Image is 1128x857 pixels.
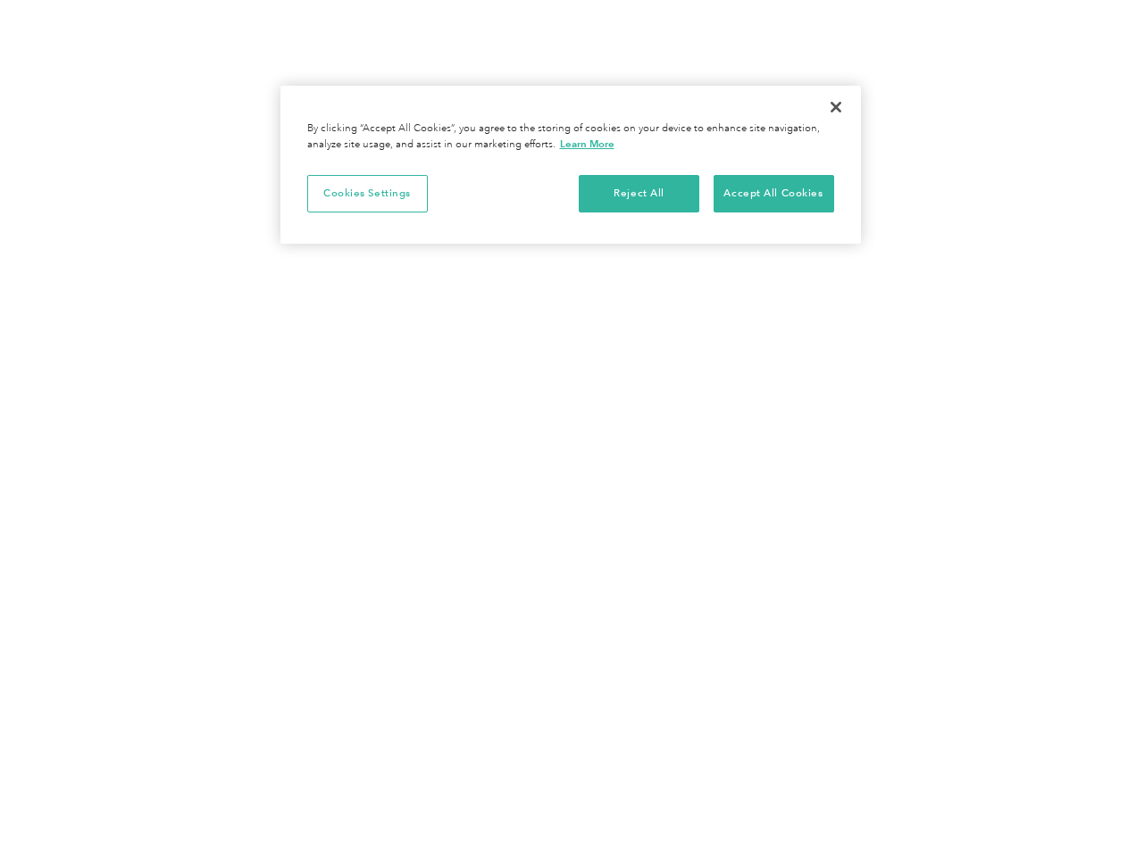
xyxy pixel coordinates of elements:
button: Cookies Settings [307,175,428,212]
a: More information about your privacy, opens in a new tab [560,137,614,150]
div: Privacy [280,86,861,244]
button: Close [816,87,856,127]
div: By clicking “Accept All Cookies”, you agree to the storing of cookies on your device to enhance s... [307,121,834,153]
div: Cookie banner [280,86,861,244]
button: Accept All Cookies [714,175,834,212]
button: Reject All [579,175,699,212]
